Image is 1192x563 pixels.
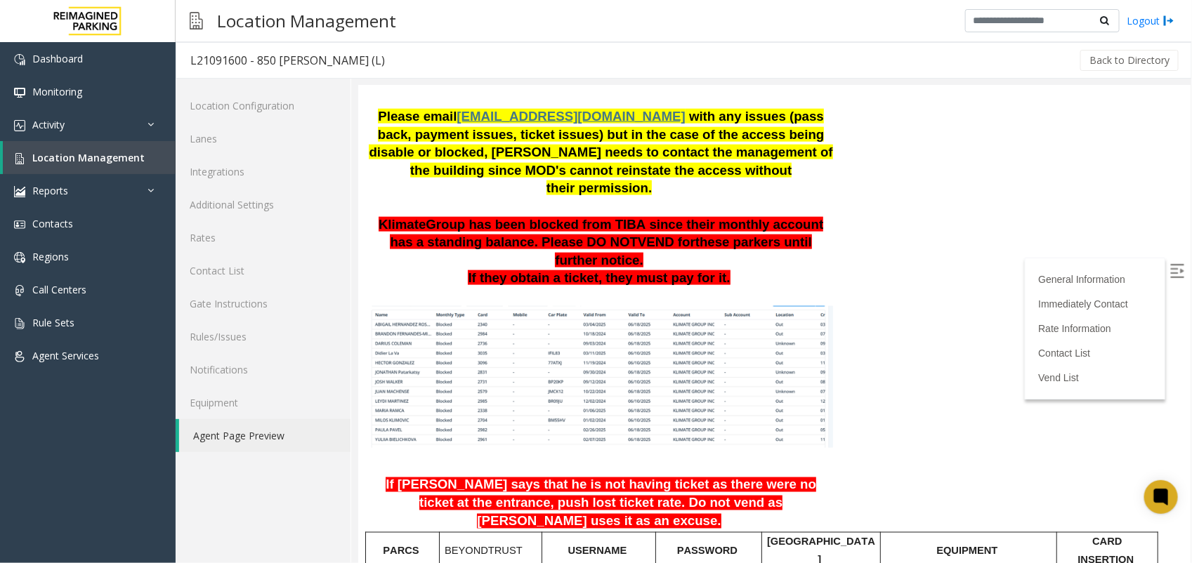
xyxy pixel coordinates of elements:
[680,213,770,224] a: Immediately Contact
[190,51,385,69] div: L21091600 - 850 [PERSON_NAME] (L)
[176,155,351,188] a: Integrations
[176,89,351,122] a: Location Configuration
[1163,13,1174,28] img: logout
[32,151,145,164] span: Location Management
[176,254,351,287] a: Contact List
[32,184,68,197] span: Reports
[32,283,86,296] span: Call Centers
[32,118,65,131] span: Activity
[14,186,25,197] img: 'icon'
[176,122,351,155] a: Lanes
[14,252,25,263] img: 'icon'
[176,353,351,386] a: Notifications
[720,451,776,480] span: CARD INSERTION
[110,185,372,199] span: If they obtain a ticket, they must pay for it.
[176,386,351,419] a: Equipment
[11,23,474,110] span: with any issues (pass back, payment issues, ticket issues) but in the case of the access being di...
[14,120,25,131] img: 'icon'
[409,451,517,480] span: [GEOGRAPHIC_DATA]
[197,149,453,182] span: these parkers until further notice.
[20,23,98,38] span: Please email
[812,178,826,192] img: Open/Close Sidebar Menu
[32,217,73,230] span: Contacts
[25,460,60,471] span: PARCS
[14,54,25,65] img: 'icon'
[210,460,269,471] span: USERNAME
[32,349,99,362] span: Agent Services
[680,286,721,298] a: Vend List
[190,4,203,38] img: pageIcon
[20,131,67,146] span: Klimate
[14,318,25,329] img: 'icon'
[176,188,351,221] a: Additional Settings
[86,460,164,471] span: BEYONDTRUST
[98,23,327,38] span: [EMAIL_ADDRESS][DOMAIN_NAME]
[32,52,83,65] span: Dashboard
[14,87,25,98] img: 'icon'
[14,351,25,362] img: 'icon'
[176,320,351,353] a: Rules/Issues
[32,316,74,329] span: Rule Sets
[210,4,403,38] h3: Location Management
[680,237,753,249] a: Rate Information
[14,219,25,230] img: 'icon'
[11,220,475,362] img: c2ca93138f6b484f8c859405df5a3603.jpg
[319,460,379,471] span: PASSWORD
[1080,50,1179,71] button: Back to Directory
[14,285,25,296] img: 'icon'
[176,287,351,320] a: Gate Instructions
[32,85,82,98] span: Monitoring
[14,153,25,164] img: 'icon'
[280,149,337,164] span: VEND for
[176,221,351,254] a: Rates
[680,188,767,199] a: General Information
[179,419,351,452] a: Agent Page Preview
[3,141,176,174] a: Location Management
[680,262,732,273] a: Contact List
[1127,13,1174,28] a: Logout
[32,131,465,164] span: Group has been blocked from TIBA since their monthly account has a standing balance. Please DO NOT
[32,250,69,263] span: Regions
[27,392,458,442] span: If [PERSON_NAME] says that he is not having ticket as there were no ticket at the entrance, push ...
[578,460,639,471] span: EQUIPMENT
